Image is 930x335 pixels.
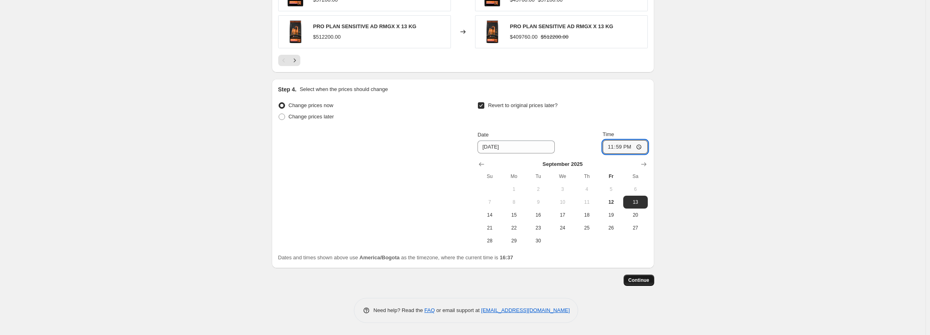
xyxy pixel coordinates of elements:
[278,85,297,93] h2: Step 4.
[626,225,644,231] span: 27
[360,254,400,261] b: America/Bogota
[529,212,547,218] span: 16
[488,102,558,108] span: Revert to original prices later?
[526,170,550,183] th: Tuesday
[505,238,523,244] span: 29
[526,196,550,209] button: Tuesday September 9 2025
[278,254,513,261] span: Dates and times shown above use as the timezone, where the current time is
[435,307,481,313] span: or email support at
[481,238,498,244] span: 28
[599,170,623,183] th: Friday
[510,33,538,41] div: $409760.00
[575,183,599,196] button: Thursday September 4 2025
[554,186,571,192] span: 3
[602,225,620,231] span: 26
[313,33,341,41] div: $512200.00
[510,23,614,29] span: PRO PLAN SENSITIVE AD RMGX X 13 KG
[626,212,644,218] span: 20
[638,159,649,170] button: Show next month, October 2025
[481,307,570,313] a: [EMAIL_ADDRESS][DOMAIN_NAME]
[554,212,571,218] span: 17
[479,20,504,44] img: ROYI12_63_80x.png
[477,209,502,221] button: Sunday September 14 2025
[481,225,498,231] span: 21
[550,183,575,196] button: Wednesday September 3 2025
[477,196,502,209] button: Sunday September 7 2025
[526,209,550,221] button: Tuesday September 16 2025
[626,173,644,180] span: Sa
[550,196,575,209] button: Wednesday September 10 2025
[313,23,417,29] span: PRO PLAN SENSITIVE AD RMGX X 13 KG
[278,55,300,66] nav: Pagination
[502,234,526,247] button: Monday September 29 2025
[623,196,647,209] button: Saturday September 13 2025
[599,221,623,234] button: Friday September 26 2025
[481,199,498,205] span: 7
[502,170,526,183] th: Monday
[529,186,547,192] span: 2
[529,238,547,244] span: 30
[575,209,599,221] button: Thursday September 18 2025
[505,199,523,205] span: 8
[599,209,623,221] button: Friday September 19 2025
[550,221,575,234] button: Wednesday September 24 2025
[476,159,487,170] button: Show previous month, August 2025
[554,173,571,180] span: We
[624,275,654,286] button: Continue
[575,196,599,209] button: Thursday September 11 2025
[578,212,595,218] span: 18
[502,209,526,221] button: Monday September 15 2025
[289,114,334,120] span: Change prices later
[526,234,550,247] button: Tuesday September 30 2025
[599,196,623,209] button: Today Friday September 12 2025
[477,221,502,234] button: Sunday September 21 2025
[502,221,526,234] button: Monday September 22 2025
[477,132,488,138] span: Date
[529,173,547,180] span: Tu
[603,140,648,154] input: 12:00
[550,209,575,221] button: Wednesday September 17 2025
[578,225,595,231] span: 25
[603,131,614,137] span: Time
[602,173,620,180] span: Fr
[505,173,523,180] span: Mo
[575,170,599,183] th: Thursday
[628,277,649,283] span: Continue
[477,234,502,247] button: Sunday September 28 2025
[529,225,547,231] span: 23
[505,225,523,231] span: 22
[283,20,307,44] img: ROYI12_63_80x.png
[602,212,620,218] span: 19
[550,170,575,183] th: Wednesday
[289,102,333,108] span: Change prices now
[623,209,647,221] button: Saturday September 20 2025
[300,85,388,93] p: Select when the prices should change
[526,221,550,234] button: Tuesday September 23 2025
[505,212,523,218] span: 15
[529,199,547,205] span: 9
[623,170,647,183] th: Saturday
[602,186,620,192] span: 5
[554,199,571,205] span: 10
[578,186,595,192] span: 4
[500,254,513,261] b: 16:37
[623,183,647,196] button: Saturday September 6 2025
[424,307,435,313] a: FAQ
[374,307,425,313] span: Need help? Read the
[575,221,599,234] button: Thursday September 25 2025
[541,33,568,41] strike: $512200.00
[477,170,502,183] th: Sunday
[578,173,595,180] span: Th
[578,199,595,205] span: 11
[481,212,498,218] span: 14
[481,173,498,180] span: Su
[477,141,555,153] input: 9/12/2025
[602,199,620,205] span: 12
[505,186,523,192] span: 1
[626,199,644,205] span: 13
[289,55,300,66] button: Next
[502,196,526,209] button: Monday September 8 2025
[526,183,550,196] button: Tuesday September 2 2025
[554,225,571,231] span: 24
[502,183,526,196] button: Monday September 1 2025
